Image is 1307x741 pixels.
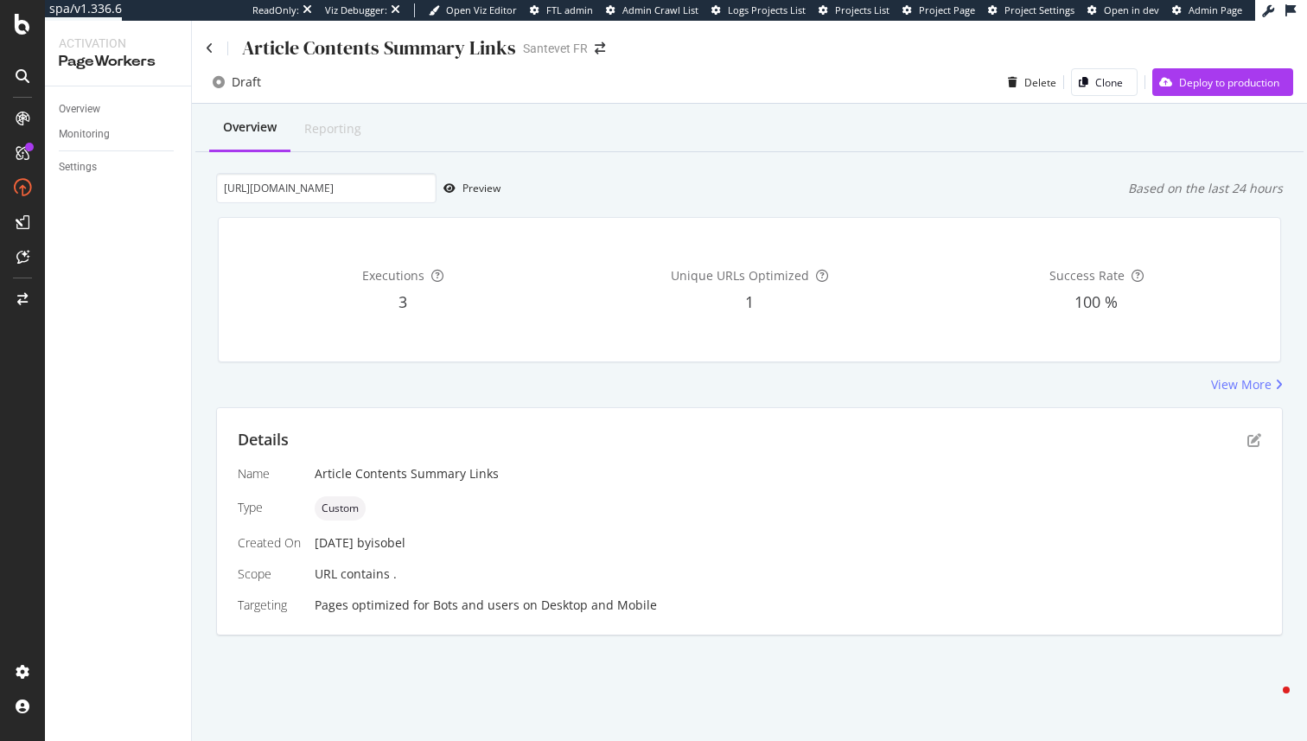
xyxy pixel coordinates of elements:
[1248,682,1290,724] iframe: Intercom live chat
[523,40,588,57] div: Santevet FR
[711,3,806,17] a: Logs Projects List
[1049,267,1125,284] span: Success Rate
[357,534,405,552] div: by isobel
[462,181,500,195] div: Preview
[546,3,593,16] span: FTL admin
[238,429,289,451] div: Details
[595,42,605,54] div: arrow-right-arrow-left
[252,3,299,17] div: ReadOnly:
[819,3,889,17] a: Projects List
[1128,180,1283,197] div: Based on the last 24 hours
[1211,376,1272,393] div: View More
[315,597,1261,614] div: Pages optimized for on
[1095,75,1123,90] div: Clone
[315,534,1261,552] div: [DATE]
[1001,68,1056,96] button: Delete
[304,120,361,137] div: Reporting
[216,173,437,203] input: Preview your optimization on a URL
[315,565,397,582] span: URL contains .
[1071,68,1138,96] button: Clone
[1247,433,1261,447] div: pen-to-square
[1087,3,1159,17] a: Open in dev
[238,465,301,482] div: Name
[238,534,301,552] div: Created On
[1172,3,1242,17] a: Admin Page
[59,125,179,144] a: Monitoring
[728,3,806,16] span: Logs Projects List
[238,565,301,583] div: Scope
[606,3,698,17] a: Admin Crawl List
[1152,68,1293,96] button: Deploy to production
[919,3,975,16] span: Project Page
[541,597,657,614] div: Desktop and Mobile
[433,597,520,614] div: Bots and users
[59,158,179,176] a: Settings
[1211,376,1283,393] a: View More
[530,3,593,17] a: FTL admin
[325,3,387,17] div: Viz Debugger:
[745,291,754,312] span: 1
[1024,75,1056,90] div: Delete
[362,267,424,284] span: Executions
[1004,3,1074,16] span: Project Settings
[835,3,889,16] span: Projects List
[315,465,1261,482] div: Article Contents Summary Links
[238,597,301,614] div: Targeting
[59,125,110,144] div: Monitoring
[988,3,1074,17] a: Project Settings
[437,175,500,202] button: Preview
[59,100,100,118] div: Overview
[1189,3,1242,16] span: Admin Page
[223,118,277,136] div: Overview
[59,52,177,72] div: PageWorkers
[242,35,516,61] div: Article Contents Summary Links
[429,3,517,17] a: Open Viz Editor
[446,3,517,16] span: Open Viz Editor
[1179,75,1279,90] div: Deploy to production
[238,499,301,516] div: Type
[206,42,214,54] a: Click to go back
[622,3,698,16] span: Admin Crawl List
[232,73,261,91] div: Draft
[1074,291,1118,312] span: 100 %
[59,100,179,118] a: Overview
[59,35,177,52] div: Activation
[315,496,366,521] div: neutral label
[1104,3,1159,16] span: Open in dev
[671,267,809,284] span: Unique URLs Optimized
[322,503,359,514] span: Custom
[398,291,407,312] span: 3
[902,3,975,17] a: Project Page
[59,158,97,176] div: Settings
